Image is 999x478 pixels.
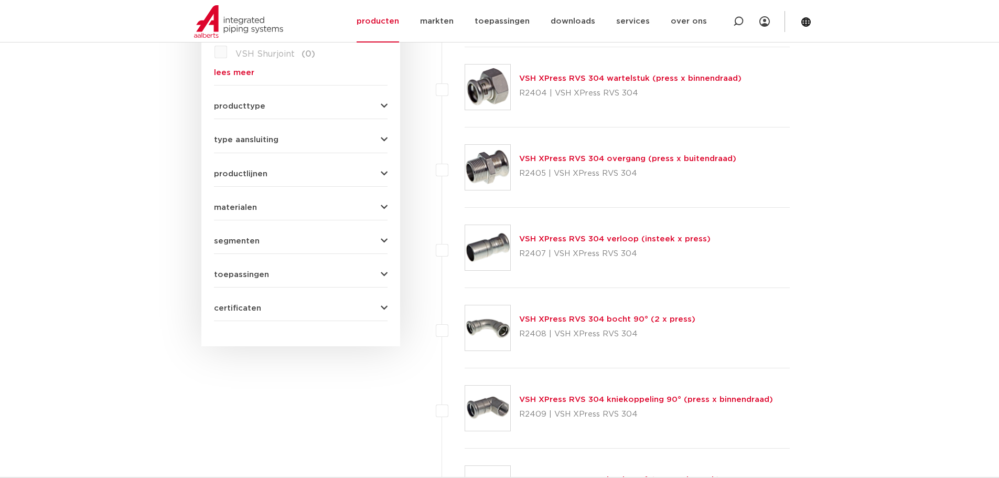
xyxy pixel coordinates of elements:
p: R2408 | VSH XPress RVS 304 [519,326,695,343]
span: VSH Shurjoint [235,50,295,58]
button: producttype [214,102,388,110]
button: toepassingen [214,271,388,279]
button: certificaten [214,304,388,312]
span: materialen [214,204,257,211]
button: type aansluiting [214,136,388,144]
button: productlijnen [214,170,388,178]
a: VSH XPress RVS 304 kniekoppeling 90° (press x binnendraad) [519,396,773,403]
p: R2405 | VSH XPress RVS 304 [519,165,736,182]
p: R2404 | VSH XPress RVS 304 [519,85,742,102]
span: certificaten [214,304,261,312]
img: Thumbnail for VSH XPress RVS 304 verloop (insteek x press) [465,225,510,270]
span: producttype [214,102,265,110]
a: VSH XPress RVS 304 wartelstuk (press x binnendraad) [519,75,742,82]
span: (0) [302,50,315,58]
a: lees meer [214,69,388,77]
span: productlijnen [214,170,267,178]
img: Thumbnail for VSH XPress RVS 304 bocht 90° (2 x press) [465,305,510,350]
button: segmenten [214,237,388,245]
a: VSH XPress RVS 304 overgang (press x buitendraad) [519,155,736,163]
img: Thumbnail for VSH XPress RVS 304 kniekoppeling 90° (press x binnendraad) [465,386,510,431]
img: Thumbnail for VSH XPress RVS 304 wartelstuk (press x binnendraad) [465,65,510,110]
span: type aansluiting [214,136,278,144]
span: toepassingen [214,271,269,279]
p: R2409 | VSH XPress RVS 304 [519,406,773,423]
a: VSH XPress RVS 304 bocht 90° (2 x press) [519,315,695,323]
a: VSH XPress RVS 304 verloop (insteek x press) [519,235,711,243]
button: materialen [214,204,388,211]
p: R2407 | VSH XPress RVS 304 [519,246,711,262]
span: segmenten [214,237,260,245]
img: Thumbnail for VSH XPress RVS 304 overgang (press x buitendraad) [465,145,510,190]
